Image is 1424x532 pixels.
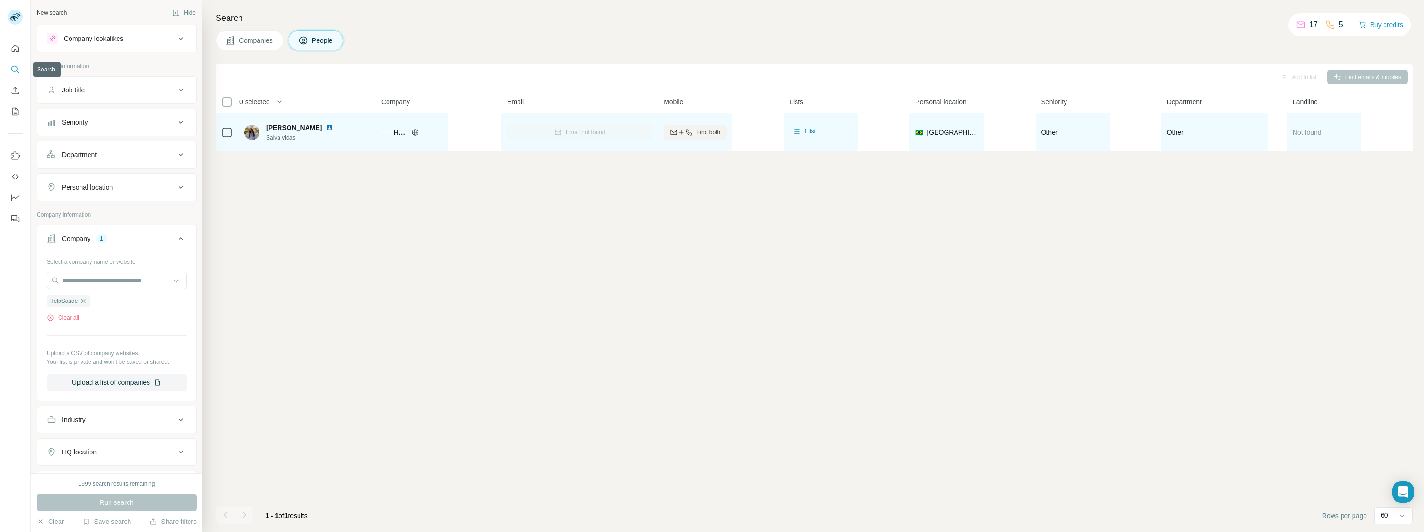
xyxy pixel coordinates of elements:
[37,473,196,496] button: Annual revenue ($)
[1309,19,1318,30] p: 17
[789,97,803,107] span: Lists
[62,150,97,160] div: Department
[265,512,279,520] span: 1 - 1
[47,349,187,358] p: Upload a CSV of company websites.
[47,374,187,391] button: Upload a list of companies
[8,82,23,99] button: Enrich CSV
[244,125,259,140] img: Avatar
[37,517,64,526] button: Clear
[312,36,334,45] span: People
[1041,129,1058,136] span: Other
[1293,97,1318,107] span: Landline
[47,358,187,366] p: Your list is private and won't be saved or shared.
[284,512,288,520] span: 1
[697,128,720,137] span: Find both
[82,517,131,526] button: Save search
[1167,97,1202,107] span: Department
[8,103,23,120] button: My lists
[62,182,113,192] div: Personal location
[507,97,524,107] span: Email
[8,40,23,57] button: Quick start
[279,512,284,520] span: of
[8,210,23,227] button: Feedback
[1041,97,1067,107] span: Seniority
[266,123,322,132] span: [PERSON_NAME]
[804,127,816,136] span: 1 list
[1339,19,1343,30] p: 5
[79,480,155,488] div: 1999 search results remaining
[37,9,67,17] div: New search
[47,313,79,322] button: Clear all
[166,6,202,20] button: Hide
[149,517,197,526] button: Share filters
[62,118,88,127] div: Seniority
[8,168,23,185] button: Use Surfe API
[62,415,86,424] div: Industry
[64,34,123,43] div: Company lookalikes
[8,61,23,78] button: Search
[47,254,187,266] div: Select a company name or website
[915,128,923,137] span: 🇧🇷
[62,447,97,457] div: HQ location
[265,512,308,520] span: results
[8,147,23,164] button: Use Surfe on LinkedIn
[326,124,333,131] img: LinkedIn logo
[37,211,197,219] p: Company information
[96,234,107,243] div: 1
[216,11,1413,25] h4: Search
[37,408,196,431] button: Industry
[1359,18,1403,31] button: Buy credits
[37,227,196,254] button: Company1
[1381,511,1388,520] p: 60
[1167,128,1184,137] span: Other
[37,79,196,101] button: Job title
[37,62,197,70] p: Personal information
[927,128,978,137] span: [GEOGRAPHIC_DATA]
[381,131,389,133] img: Logo of HelpSaúde
[37,441,196,463] button: HQ location
[62,234,90,243] div: Company
[1322,511,1367,521] span: Rows per page
[239,36,274,45] span: Companies
[664,97,683,107] span: Mobile
[1392,481,1414,503] div: Open Intercom Messenger
[1293,129,1322,136] span: Not found
[37,27,196,50] button: Company lookalikes
[664,125,727,140] button: Find both
[50,297,78,305] span: HelpSaúde
[37,143,196,166] button: Department
[37,111,196,134] button: Seniority
[915,97,966,107] span: Personal location
[62,85,85,95] div: Job title
[394,128,407,137] span: HelpSaúde
[381,97,410,107] span: Company
[266,133,345,142] span: Salva vidas
[8,189,23,206] button: Dashboard
[37,176,196,199] button: Personal location
[239,97,270,107] span: 0 selected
